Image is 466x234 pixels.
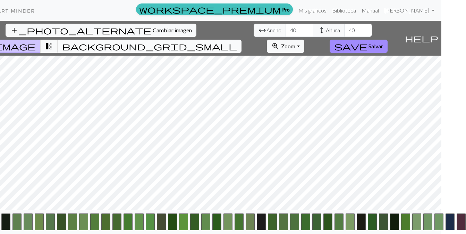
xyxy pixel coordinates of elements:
span: Zoom [281,43,295,49]
a: Biblioteca [329,3,359,17]
a: Manual [359,3,382,17]
a: Mis gráficos [296,3,329,17]
a: [PERSON_NAME] [382,3,437,17]
button: Cambiar imagen [6,24,196,37]
span: Ancho [266,26,281,34]
span: help [405,33,438,43]
span: Cambiar imagen [153,27,192,33]
button: Salvar [330,40,388,53]
span: arrow_range [258,25,266,35]
span: transition_fade [45,41,53,51]
span: background_grid_small [62,41,237,51]
font: Pro [282,6,290,13]
a: Pro [136,3,293,15]
font: [PERSON_NAME] [384,7,429,14]
button: Zoom [267,40,304,53]
button: Ayuda [402,21,441,56]
span: workspace_premium [139,5,281,14]
span: height [317,25,326,35]
span: zoom_in [271,41,280,51]
span: save [334,41,367,51]
span: Altura [326,26,340,34]
span: Salvar [368,43,383,49]
span: add_photo_alternate [10,25,152,35]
